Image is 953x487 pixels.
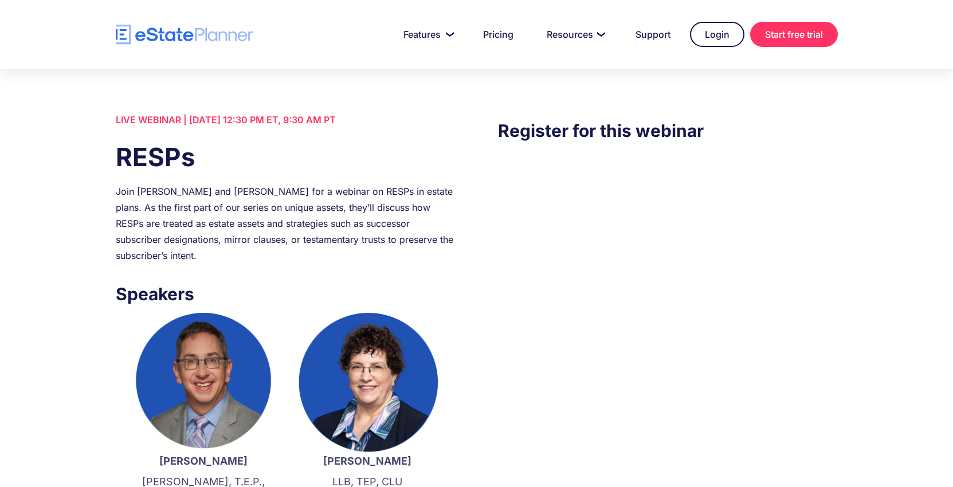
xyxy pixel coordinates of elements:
[116,25,253,45] a: home
[750,22,838,47] a: Start free trial
[323,455,411,467] strong: [PERSON_NAME]
[622,23,684,46] a: Support
[390,23,464,46] a: Features
[498,167,837,372] iframe: Form 0
[533,23,616,46] a: Resources
[469,23,527,46] a: Pricing
[690,22,744,47] a: Login
[159,455,248,467] strong: [PERSON_NAME]
[498,117,837,144] h3: Register for this webinar
[116,183,455,264] div: Join [PERSON_NAME] and [PERSON_NAME] for a webinar on RESPs in estate plans. As the first part of...
[116,281,455,307] h3: Speakers
[116,139,455,175] h1: RESPs
[116,112,455,128] div: LIVE WEBINAR | [DATE] 12:30 PM ET, 9:30 AM PT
